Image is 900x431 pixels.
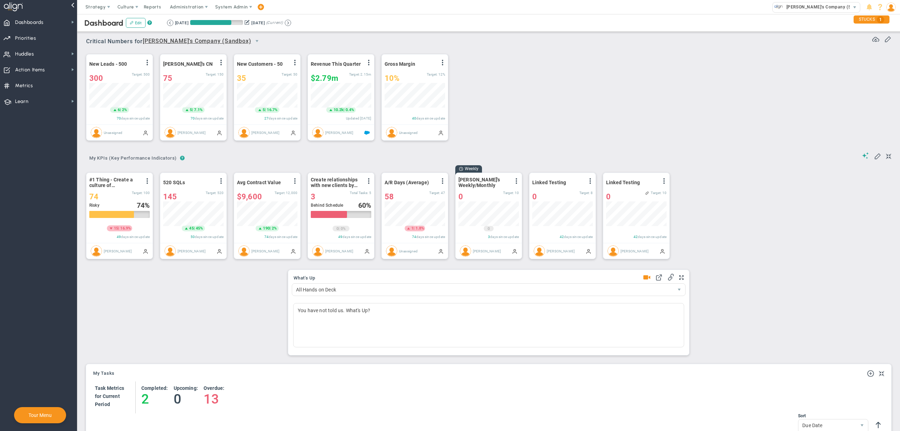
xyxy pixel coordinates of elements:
[192,108,193,112] span: |
[369,191,371,195] span: 5
[204,385,224,391] h4: Overdue:
[341,226,346,231] span: 0%
[194,108,202,112] span: 7.1%
[206,191,216,195] span: Target:
[416,226,424,231] span: 1.8%
[174,391,198,407] h4: 0
[206,72,216,76] span: Target:
[349,72,360,76] span: Target:
[503,191,514,195] span: Target:
[282,72,292,76] span: Target:
[534,245,545,257] img: Alex Abramson
[141,391,168,407] h4: 2
[547,249,575,253] span: [PERSON_NAME]
[126,18,146,28] button: Edit
[339,226,340,231] span: |
[85,4,106,9] span: Strategy
[311,61,361,67] span: Revenue This Quarter
[662,191,667,195] span: 10
[460,245,471,257] img: Alex Abramson
[286,191,297,195] span: 12,000
[89,61,127,67] span: New Leads - 500
[86,153,180,164] span: My KPIs (Key Performance Indicators)
[346,108,354,112] span: 0.4%
[342,235,371,239] span: days since update
[411,226,413,231] span: 1
[143,37,251,46] span: [PERSON_NAME]'s Company (Sandbox)
[798,413,868,418] div: Sort
[272,226,277,231] span: 2%
[121,235,150,239] span: days since update
[311,203,343,208] span: Behind Schedule
[143,72,150,76] span: 500
[412,116,416,120] span: 40
[251,130,279,134] span: [PERSON_NAME]
[673,284,685,296] span: select
[122,108,127,112] span: 2%
[350,191,368,195] span: Total Tasks:
[195,116,224,120] span: days since update
[104,249,132,253] span: [PERSON_NAME]
[267,108,277,112] span: 16.7%
[264,235,269,239] span: 74
[399,249,418,253] span: Unassigned
[266,20,283,26] span: (Current)
[579,191,590,195] span: Target:
[89,192,98,201] span: 74
[532,180,566,185] span: Linked Testing
[532,192,537,201] span: 0
[178,249,206,253] span: [PERSON_NAME]
[137,201,150,209] div: %
[15,31,36,46] span: Priorities
[194,226,195,231] span: |
[275,191,285,195] span: Target:
[15,94,28,109] span: Learn
[251,35,263,47] span: select
[416,235,445,239] span: days since update
[114,226,118,231] span: 15
[121,116,150,120] span: days since update
[163,180,185,185] span: 520 SQLs
[263,107,265,113] span: 5
[137,201,144,210] span: 74
[93,371,115,377] a: My Tasks
[660,248,665,254] span: Manually Updated
[95,401,110,407] span: Period
[196,226,203,231] span: 45%
[91,127,102,138] img: Unassigned
[399,130,418,134] span: Unassigned
[217,130,222,135] span: Manually Updated
[165,127,176,138] img: Katie Williams
[165,245,176,257] img: Alex Abramson
[141,385,168,391] h4: Completed:
[386,127,397,138] img: Unassigned
[290,130,296,135] span: Manually Updated
[488,235,490,239] span: 3
[104,130,123,134] span: Unassigned
[89,74,103,83] span: 300
[89,177,140,188] span: #1 Thing - Create a culture of Transparency resulting in an eNPS score increase of 10
[774,2,783,11] img: 33318.Company.photo
[490,235,519,239] span: days since update
[292,284,673,296] span: All Hands on Deck
[15,15,44,30] span: Dashboards
[163,61,213,67] span: [PERSON_NAME]'s CN
[358,201,366,210] span: 60
[237,192,262,201] span: $9,600
[385,74,399,83] span: 10%
[120,226,131,231] span: 16.9%
[385,61,415,67] span: Gross Margin
[325,130,353,134] span: [PERSON_NAME]
[190,107,192,113] span: 5
[89,203,99,208] span: Risky
[651,191,661,195] span: Target:
[874,152,881,159] span: Edit My KPIs
[311,192,315,201] span: 3
[294,276,315,281] button: What's Up
[311,74,338,83] span: $2,794,936
[117,235,121,239] span: 49
[265,108,266,112] span: |
[86,153,180,165] button: My KPIs (Key Performance Indicators)
[269,235,297,239] span: days since update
